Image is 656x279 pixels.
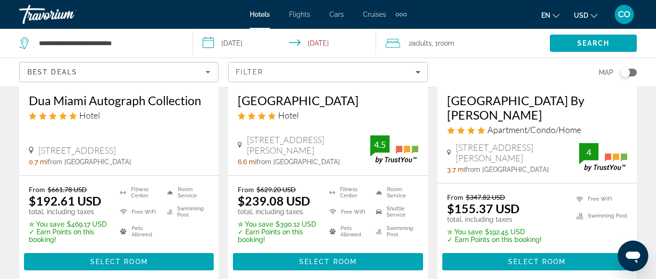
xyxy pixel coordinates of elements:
div: 4 [579,146,598,158]
span: USD [574,12,588,19]
button: Filters [228,62,427,82]
span: [STREET_ADDRESS][PERSON_NAME] [247,134,370,156]
li: Pets Allowed [115,224,162,239]
span: Apartment/Condo/Home [487,124,581,135]
span: Hotel [278,110,299,121]
div: 5 star Hotel [29,110,209,121]
span: 3.7 mi [447,166,465,173]
span: Filter [236,68,263,76]
a: [GEOGRAPHIC_DATA] [238,93,418,108]
span: Room [438,39,454,47]
span: Search [577,39,610,47]
span: 0.7 mi [29,158,48,166]
span: from [GEOGRAPHIC_DATA] [256,158,340,166]
a: Travorium [19,2,115,27]
li: Free WiFi [571,193,627,205]
div: 4 star Apartment [447,124,627,135]
button: Select Room [24,253,214,270]
ins: $192.61 USD [29,194,101,208]
span: Select Room [90,258,148,266]
p: ✓ Earn Points on this booking! [447,236,542,243]
span: From [238,185,254,194]
a: Flights [289,11,310,18]
li: Free WiFi [115,205,162,219]
span: From [447,193,463,201]
li: Fitness Center [325,185,371,200]
del: $661.78 USD [48,185,87,194]
div: 4 star Hotel [238,110,418,121]
span: 6.6 mi [238,158,256,166]
p: ✓ Earn Points on this booking! [29,228,108,243]
ins: $239.08 USD [238,194,310,208]
button: Select Room [442,253,632,270]
a: Select Room [24,255,214,266]
iframe: Button to launch messaging window [618,241,648,271]
button: Select check in and out date [193,29,377,58]
span: From [29,185,45,194]
li: Room Service [162,185,209,200]
a: Select Room [233,255,423,266]
p: total, including taxes [447,216,542,223]
li: Fitness Center [115,185,162,200]
a: Hotels [250,11,270,18]
span: 2 [409,36,432,50]
span: Map [599,66,613,79]
p: $469.17 USD [29,220,108,228]
span: CO [618,10,631,19]
p: ✓ Earn Points on this booking! [238,228,317,243]
p: total, including taxes [29,208,108,216]
a: Dua Miami Autograph Collection [29,93,209,108]
mat-select: Sort by [27,66,210,78]
li: Room Service [371,185,418,200]
del: $629.20 USD [256,185,296,194]
a: Select Room [442,255,632,266]
span: Best Deals [27,68,77,76]
span: en [541,12,550,19]
span: ✮ You save [29,220,64,228]
button: Extra navigation items [396,7,407,22]
button: Search [550,35,637,52]
a: [GEOGRAPHIC_DATA] By [PERSON_NAME] [447,93,627,122]
ins: $155.37 USD [447,201,520,216]
span: Select Room [299,258,357,266]
span: [STREET_ADDRESS][PERSON_NAME] [456,142,579,163]
span: [STREET_ADDRESS] [38,145,116,156]
span: from [GEOGRAPHIC_DATA] [465,166,549,173]
li: Swimming Pool [571,210,627,222]
button: Change language [541,8,559,22]
span: Adults [412,39,432,47]
button: Travelers: 2 adults, 0 children [376,29,550,58]
span: ✮ You save [238,220,273,228]
button: Toggle map [613,68,637,77]
input: Search hotel destination [38,36,178,50]
del: $347.82 USD [466,193,505,201]
p: $192.45 USD [447,228,542,236]
img: TrustYou guest rating badge [370,135,418,164]
button: User Menu [612,4,637,24]
li: Shuttle Service [371,205,418,219]
li: Swimming Pool [371,224,418,239]
a: Cars [329,11,344,18]
span: ✮ You save [447,228,483,236]
a: Cruises [363,11,386,18]
li: Pets Allowed [325,224,371,239]
button: Select Room [233,253,423,270]
li: Free WiFi [325,205,371,219]
button: Change currency [574,8,597,22]
span: , 1 [432,36,454,50]
img: TrustYou guest rating badge [579,143,627,171]
p: total, including taxes [238,208,317,216]
span: Select Room [508,258,566,266]
li: Swimming Pool [162,205,209,219]
span: Hotel [79,110,100,121]
div: 4.5 [370,139,389,150]
span: from [GEOGRAPHIC_DATA] [48,158,131,166]
p: $390.12 USD [238,220,317,228]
